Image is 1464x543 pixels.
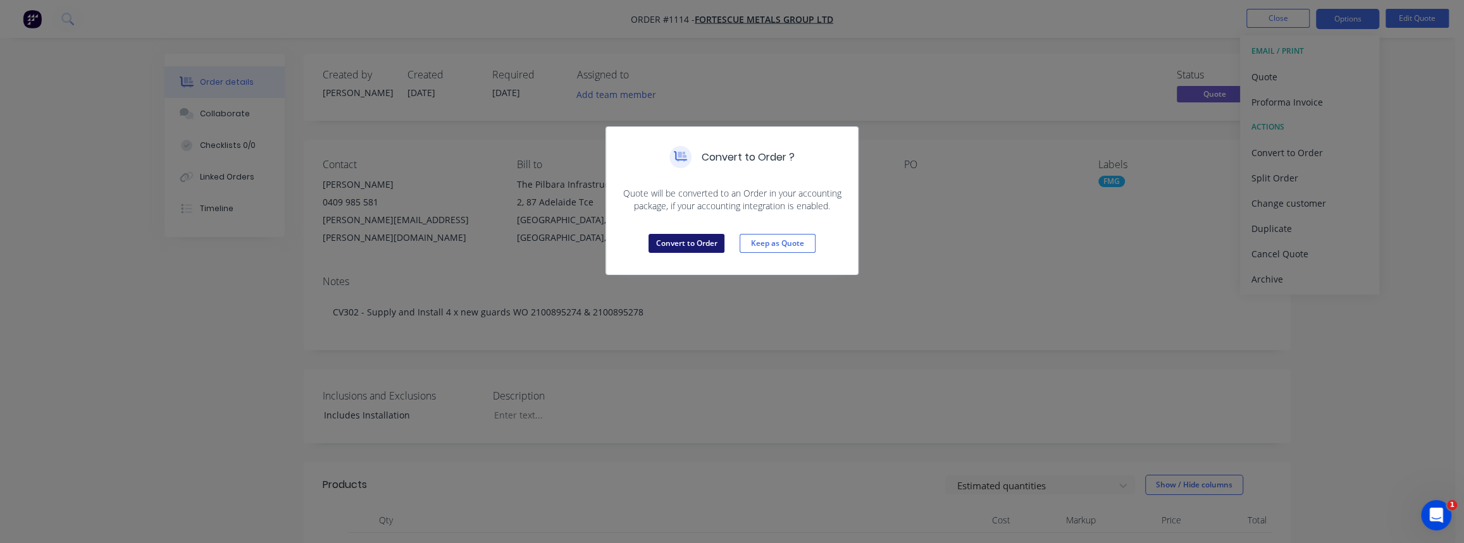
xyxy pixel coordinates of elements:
[1421,500,1451,530] iframe: Intercom live chat
[702,150,795,165] h5: Convert to Order ?
[648,234,724,253] button: Convert to Order
[621,187,843,212] span: Quote will be converted to an Order in your accounting package, if your accounting integration is...
[740,234,816,253] button: Keep as Quote
[1447,500,1457,510] span: 1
